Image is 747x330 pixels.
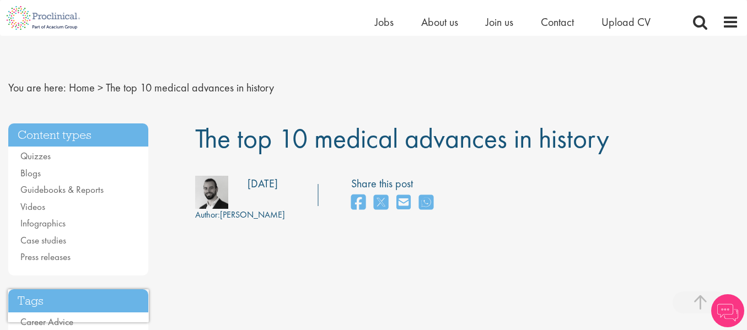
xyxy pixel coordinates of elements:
[8,289,149,322] iframe: reCAPTCHA
[351,176,439,192] label: Share this post
[541,15,574,29] a: Contact
[8,80,66,95] span: You are here:
[20,150,51,162] a: Quizzes
[374,191,388,215] a: share on twitter
[711,294,744,327] img: Chatbot
[20,251,71,263] a: Press releases
[20,183,104,196] a: Guidebooks & Reports
[106,80,274,95] span: The top 10 medical advances in history
[20,167,41,179] a: Blogs
[69,80,95,95] a: breadcrumb link
[195,209,220,220] span: Author:
[351,191,366,215] a: share on facebook
[419,191,433,215] a: share on whats app
[195,176,228,209] img: 76d2c18e-6ce3-4617-eefd-08d5a473185b
[195,121,609,156] span: The top 10 medical advances in history
[20,201,45,213] a: Videos
[375,15,394,29] a: Jobs
[601,15,651,29] a: Upload CV
[248,176,278,192] div: [DATE]
[486,15,513,29] a: Join us
[421,15,458,29] a: About us
[20,217,66,229] a: Infographics
[8,123,148,147] h3: Content types
[20,234,66,246] a: Case studies
[98,80,103,95] span: >
[396,191,411,215] a: share on email
[195,209,285,221] div: [PERSON_NAME]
